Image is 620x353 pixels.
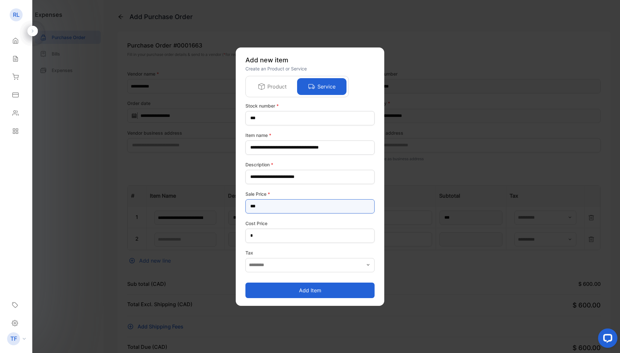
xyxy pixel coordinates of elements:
[13,11,20,19] p: RL
[245,283,375,298] button: Add item
[245,161,375,168] label: Description
[245,249,375,256] label: Tax
[267,83,287,90] p: Product
[245,102,375,109] label: Stock number
[317,83,336,90] p: Service
[245,55,375,65] p: Add new item
[245,66,307,71] span: Create an Product or Service
[245,191,375,197] label: Sale Price
[245,132,375,139] label: Item name
[245,220,375,227] label: Cost Price
[10,335,17,343] p: TF
[593,326,620,353] iframe: LiveChat chat widget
